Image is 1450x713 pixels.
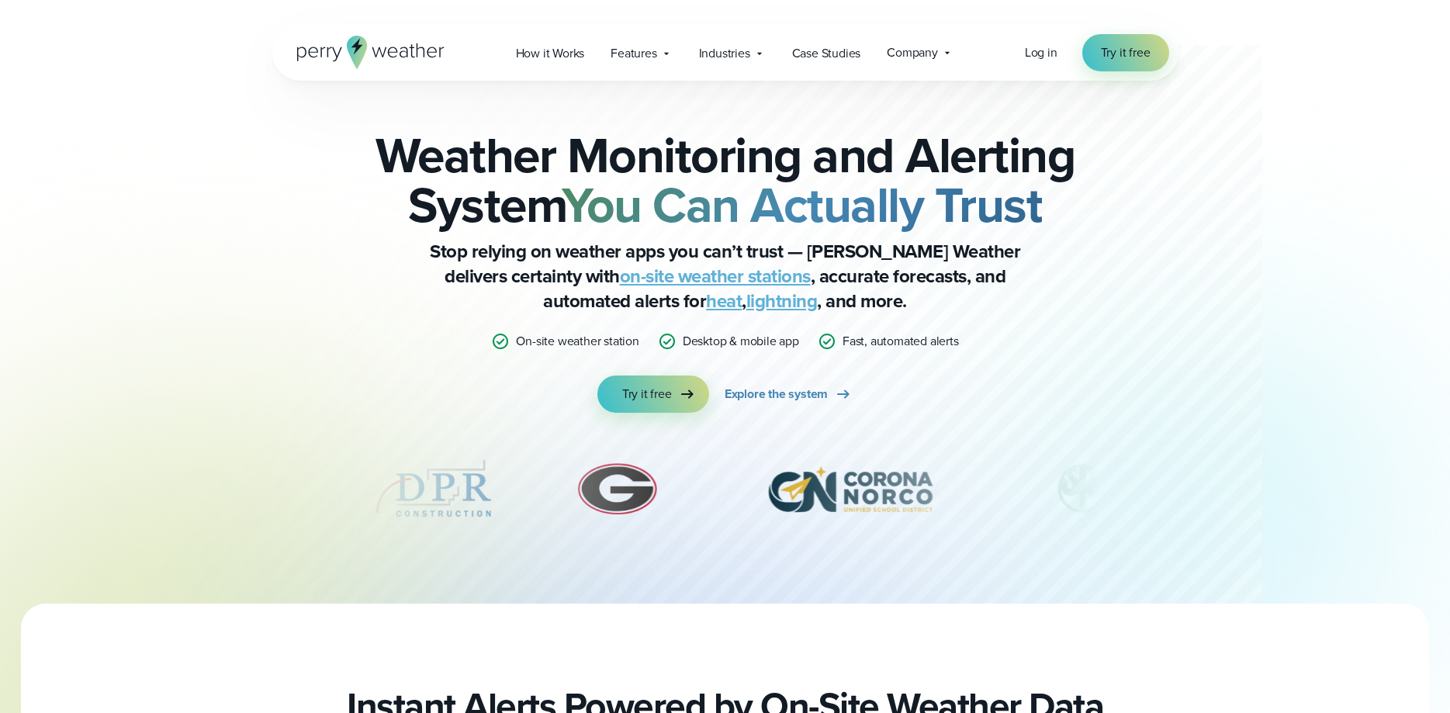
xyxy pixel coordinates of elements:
a: Case Studies [779,37,874,69]
span: Company [887,43,938,62]
span: Explore the system [725,385,828,403]
a: heat [706,287,742,315]
a: lightning [746,287,818,315]
strong: You Can Actually Trust [562,168,1042,241]
div: slideshow [350,450,1101,535]
a: Try it free [1082,34,1169,71]
p: On-site weather station [516,332,638,351]
span: Features [611,44,656,63]
div: 6 of 12 [570,450,666,528]
span: How it Works [516,44,585,63]
p: Stop relying on weather apps you can’t trust — [PERSON_NAME] Weather delivers certainty with , ac... [415,239,1036,313]
span: Try it free [1101,43,1151,62]
a: How it Works [503,37,598,69]
span: Case Studies [792,44,861,63]
img: Corona-Norco-Unified-School-District.svg [740,450,960,528]
p: Fast, automated alerts [843,332,959,351]
p: Desktop & mobile app [683,332,799,351]
a: Log in [1025,43,1057,62]
h2: Weather Monitoring and Alerting System [350,130,1101,230]
span: Log in [1025,43,1057,61]
div: 5 of 12 [372,450,496,528]
img: University-of-Georgia.svg [570,450,666,528]
div: 8 of 12 [1035,450,1255,528]
span: Industries [699,44,750,63]
div: 7 of 12 [740,450,960,528]
img: Schaumburg-Park-District-1.svg [1035,450,1255,528]
a: Explore the system [725,376,853,413]
a: on-site weather stations [620,262,811,290]
span: Try it free [622,385,672,403]
a: Try it free [597,376,709,413]
img: DPR-Construction.svg [372,450,496,528]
